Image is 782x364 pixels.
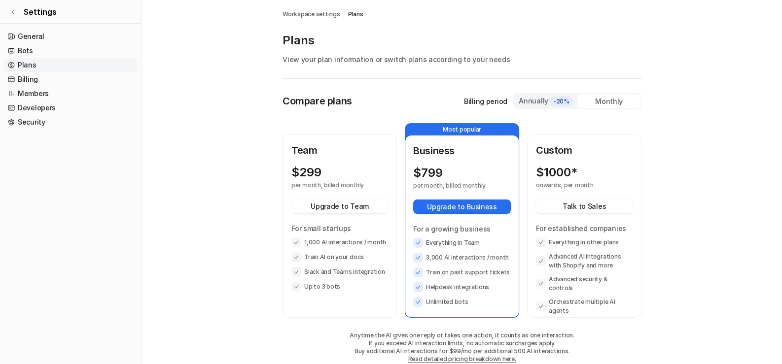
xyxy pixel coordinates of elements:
p: If you exceed AI interaction limits, no automatic surcharges apply. [283,339,641,347]
a: Billing [4,72,138,86]
a: General [4,30,138,43]
div: Monthly [577,94,640,108]
li: Train AI on your docs [291,252,388,262]
li: Slack and Teams integration [291,267,388,277]
p: View your plan information or switch plans according to your needs [283,54,641,65]
li: Advanced security & controls [536,275,633,293]
a: Workspace settings [283,10,340,19]
p: $ 299 [291,165,321,179]
p: For a growing business [413,224,511,234]
div: Annually [518,96,573,106]
li: Orchestrate multiple AI agents [536,298,633,315]
p: Plans [283,33,641,48]
li: Train on past support tickets [413,267,511,277]
li: Unlimited bots [413,297,511,307]
p: onwards, per month [536,181,615,189]
p: per month, billed monthly [291,181,370,189]
li: Up to 3 bots [291,282,388,292]
p: Custom [536,143,633,158]
span: -20% [550,97,573,106]
p: For small startups [291,223,388,233]
p: $ 799 [413,166,443,180]
button: Upgrade to Team [291,199,388,213]
p: Billing period [464,96,507,106]
p: Team [291,143,388,158]
a: Members [4,87,138,100]
p: Buy additional AI interactions for $99/mo per additional 500 AI interactions. [283,347,641,355]
li: Helpdesk integrations [413,282,511,292]
button: Upgrade to Business [413,199,511,214]
a: Plans [4,58,138,72]
p: Business [413,143,511,158]
a: Security [4,115,138,129]
a: Plans [348,10,363,19]
p: Anytime the AI gives one reply or takes one action, it counts as one interaction. [283,331,641,339]
a: Bots [4,44,138,58]
span: Settings [24,6,57,18]
li: Advanced AI integrations with Shopify and more [536,252,633,270]
a: Developers [4,101,138,115]
p: For established companies [536,223,633,233]
p: Most popular [405,124,519,135]
p: Compare plans [283,94,352,108]
li: Everything in Team [413,238,511,248]
li: 3,000 AI interactions / month [413,253,511,263]
li: Everything in other plans [536,237,633,247]
span: / [343,10,345,19]
button: Talk to Sales [536,199,633,213]
a: Read detailed pricing breakdown here. [408,355,516,363]
p: per month, billed monthly [413,182,493,190]
li: 1,000 AI interactions / month [291,237,388,247]
p: $ 1000* [536,165,577,179]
